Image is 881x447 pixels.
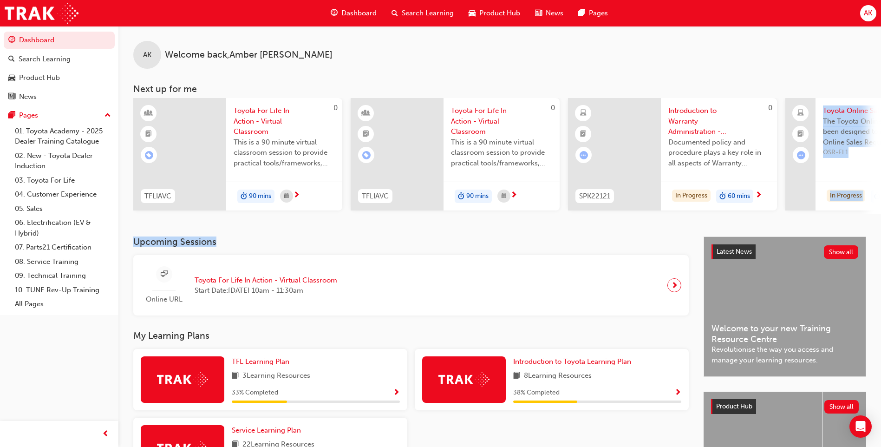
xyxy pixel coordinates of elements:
[333,104,338,112] span: 0
[242,370,310,382] span: 3 Learning Resources
[510,191,517,200] span: next-icon
[571,4,615,23] a: pages-iconPages
[145,128,152,140] span: booktick-icon
[234,137,335,169] span: This is a 90 minute virtual classroom session to provide practical tools/frameworks, behaviours a...
[11,269,115,283] a: 09. Technical Training
[133,330,689,341] h3: My Learning Plans
[466,191,489,202] span: 90 mins
[8,55,15,64] span: search-icon
[535,7,542,19] span: news-icon
[513,388,560,398] span: 38 % Completed
[8,112,15,120] span: pages-icon
[232,370,239,382] span: book-icon
[513,370,520,382] span: book-icon
[755,191,762,200] span: next-icon
[4,107,115,124] button: Pages
[232,425,305,436] a: Service Learning Plan
[849,415,872,438] div: Open Intercom Messenger
[711,323,858,344] span: Welcome to your new Training Resource Centre
[546,8,563,19] span: News
[11,255,115,269] a: 08. Service Training
[232,426,301,434] span: Service Learning Plan
[4,30,115,107] button: DashboardSearch LearningProduct HubNews
[451,137,552,169] span: This is a 90 minute virtual classroom session to provide practical tools/frameworks, behaviours a...
[579,191,610,202] span: SPK22121
[393,389,400,397] span: Show Progress
[719,191,726,203] span: duration-icon
[11,240,115,255] a: 07. Parts21 Certification
[438,372,489,387] img: Trak
[11,297,115,311] a: All Pages
[11,216,115,240] a: 06. Electrification (EV & Hybrid)
[874,191,881,203] span: duration-icon
[717,248,752,256] span: Latest News
[249,191,271,202] span: 90 mins
[133,98,342,210] a: 0TFLIAVCToyota For Life In Action - Virtual ClassroomThis is a 90 minute virtual classroom sessio...
[860,5,876,21] button: AK
[668,105,770,137] span: Introduction to Warranty Administration - eLearning
[165,50,333,60] span: Welcome back , Amber [PERSON_NAME]
[362,151,371,159] span: learningRecordVerb_ENROLL-icon
[232,356,293,367] a: TFL Learning Plan
[864,8,872,19] span: AK
[141,294,187,305] span: Online URL
[668,137,770,169] span: Documented policy and procedure plays a key role in all aspects of Warranty Administration and is...
[145,107,152,119] span: learningResourceType_INSTRUCTOR_LED-icon
[19,92,37,102] div: News
[824,400,859,414] button: Show all
[580,107,587,119] span: learningResourceType_ELEARNING-icon
[293,191,300,200] span: next-icon
[671,279,678,292] span: next-icon
[241,191,247,203] span: duration-icon
[284,191,289,202] span: calendar-icon
[11,283,115,297] a: 10. TUNE Rev-Up Training
[402,8,454,19] span: Search Learning
[133,237,689,247] h3: Upcoming Sessions
[513,357,631,366] span: Introduction to Toyota Learning Plan
[145,151,153,159] span: learningRecordVerb_ENROLL-icon
[513,356,635,367] a: Introduction to Toyota Learning Plan
[674,389,681,397] span: Show Progress
[704,237,866,377] a: Latest NewsShow allWelcome to your new Training Resource CentreRevolutionise the way you access a...
[672,190,711,202] div: In Progress
[768,104,772,112] span: 0
[351,98,560,210] a: 0TFLIAVCToyota For Life In Action - Virtual ClassroomThis is a 90 minute virtual classroom sessio...
[797,107,804,119] span: laptop-icon
[451,105,552,137] span: Toyota For Life In Action - Virtual Classroom
[118,84,881,94] h3: Next up for me
[502,191,506,202] span: calendar-icon
[711,399,859,414] a: Product HubShow all
[4,88,115,105] a: News
[363,107,369,119] span: learningResourceType_INSTRUCTOR_LED-icon
[728,191,750,202] span: 60 mins
[19,72,60,83] div: Product Hub
[393,387,400,399] button: Show Progress
[11,187,115,202] a: 04. Customer Experience
[479,8,520,19] span: Product Hub
[580,151,588,159] span: learningRecordVerb_ATTEMPT-icon
[469,7,476,19] span: car-icon
[4,32,115,49] a: Dashboard
[8,93,15,101] span: news-icon
[4,69,115,86] a: Product Hub
[716,402,752,410] span: Product Hub
[551,104,555,112] span: 0
[19,110,38,121] div: Pages
[195,285,337,296] span: Start Date: [DATE] 10am - 11:30am
[234,105,335,137] span: Toyota For Life In Action - Virtual Classroom
[392,7,398,19] span: search-icon
[528,4,571,23] a: news-iconNews
[797,128,804,140] span: booktick-icon
[711,344,858,365] span: Revolutionise the way you access and manage your learning resources.
[11,149,115,173] a: 02. New - Toyota Dealer Induction
[674,387,681,399] button: Show Progress
[5,3,78,24] img: Trak
[11,173,115,188] a: 03. Toyota For Life
[362,191,389,202] span: TFLIAVC
[143,50,151,60] span: AK
[458,191,464,203] span: duration-icon
[827,190,865,202] div: In Progress
[824,245,859,259] button: Show all
[19,54,71,65] div: Search Learning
